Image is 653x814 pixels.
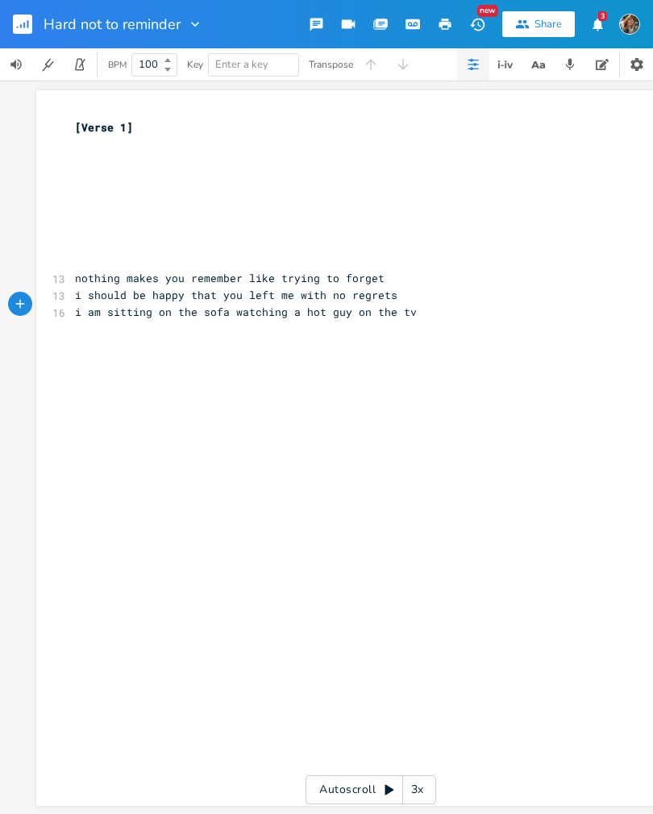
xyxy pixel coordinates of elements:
button: New [461,10,493,39]
button: 3 [581,10,613,39]
div: BPM [108,60,127,69]
button: Share [502,11,575,37]
span: i should be happy that you left me with no regrets [75,288,397,302]
span: [Verse 1] [75,120,133,135]
img: mevanwylen [619,14,640,35]
div: New [477,5,498,17]
span: Enter a key [215,57,268,72]
div: Key [187,60,203,69]
div: Transpose [309,60,353,69]
span: i am sitting on the sofa watching a hot guy on the tv [75,305,417,319]
div: Autoscroll [306,775,436,804]
span: nothing makes you remember like trying to forget [75,271,385,285]
span: Hard not to reminder [44,17,181,31]
div: 3x [403,775,432,804]
div: Share [534,17,562,31]
div: 3 [598,11,607,21]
